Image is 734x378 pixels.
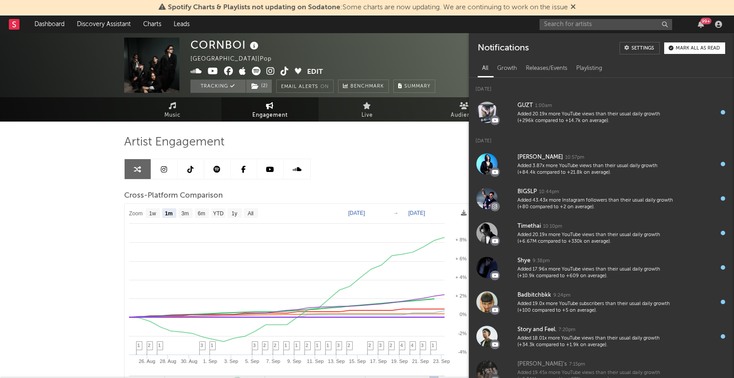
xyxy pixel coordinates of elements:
text: 1. Sep [203,359,217,364]
text: 23. Sep [433,359,450,364]
div: 7:20pm [559,327,575,333]
text: 21. Sep [412,359,429,364]
text: 3. Sep [224,359,238,364]
text: 6m [198,210,205,217]
span: 3 [201,343,203,348]
div: Badbitchbkk [517,290,551,301]
a: Charts [137,15,167,33]
span: Live [361,110,373,121]
text: -4% [458,349,467,355]
text: Zoom [129,210,143,217]
span: Artist Engagement [124,137,224,148]
text: 19. Sep [391,359,407,364]
span: : Some charts are now updating. We are continuing to work on the issue [168,4,568,11]
a: Dashboard [28,15,71,33]
span: 2 [306,343,308,348]
a: GUZT1:00amAdded 20.19x more YouTube views than their usual daily growth (+296k compared to +14.7k... [469,95,734,130]
span: Spotify Charts & Playlists not updating on Sodatone [168,4,340,11]
span: 3 [337,343,340,348]
div: 99 + [700,18,711,24]
span: 1 [158,343,161,348]
button: (2) [246,80,272,93]
span: 1 [295,343,298,348]
div: Added 20.19x more YouTube views than their usual daily growth (+6.67M compared to +330k on average). [517,232,673,245]
a: Audience [416,97,513,122]
a: Timethai10:10pmAdded 20.19x more YouTube views than their usual daily growth (+6.67M compared to ... [469,216,734,250]
text: 9. Sep [287,359,301,364]
div: 9:24pm [553,292,570,299]
span: 1 [432,343,434,348]
div: [DATE] [469,130,734,147]
div: Mark all as read [676,46,720,51]
span: 1 [327,343,329,348]
text: → [393,210,399,216]
text: 0% [460,312,467,317]
text: + 6% [455,256,467,261]
span: Summary [404,84,430,89]
text: 3m [181,210,189,217]
input: Search for artists [540,19,672,30]
span: 3 [421,343,424,348]
text: 26. Aug [138,359,155,364]
text: [DATE] [348,210,365,216]
span: 1 [211,343,213,348]
span: 4 [411,343,414,348]
a: Engagement [221,97,319,122]
div: 10:57pm [565,154,584,161]
div: Added 43.43x more Instagram followers than their usual daily growth (+80 compared to +2 on average). [517,197,673,211]
span: 2 [390,343,392,348]
text: + 8% [455,237,467,242]
div: BIGSLP [517,187,537,197]
div: Growth [493,61,521,76]
a: Story and Feel.7:20pmAdded 18.01x more YouTube views than their usual daily growth (+34.3k compar... [469,319,734,354]
div: [DATE] [469,78,734,95]
div: Shye [517,256,530,266]
text: + 4% [455,275,467,280]
div: Added 18.01x more YouTube views than their usual daily growth (+34.3k compared to +1.9k on average). [517,335,673,349]
span: 1 [316,343,319,348]
button: Edit [307,67,323,78]
div: 7:15pm [569,361,585,368]
div: [PERSON_NAME] [517,152,563,163]
text: 5. Sep [245,359,259,364]
div: Story and Feel. [517,325,556,335]
text: 11. Sep [307,359,323,364]
div: 9:38pm [532,258,550,264]
text: 17. Sep [370,359,387,364]
div: Settings [631,46,654,51]
div: Playlisting [572,61,607,76]
span: Audience [451,110,478,121]
div: Notifications [478,42,529,54]
div: Added 3.87x more YouTube views than their usual daily growth (+84.4k compared to +21.8k on average). [517,163,673,176]
div: Added 20.19x more YouTube views than their usual daily growth (+296k compared to +14.7k on average). [517,111,673,125]
span: Engagement [252,110,288,121]
text: 30. Aug [181,359,197,364]
div: 10:10pm [543,223,562,230]
text: 7. Sep [266,359,280,364]
button: Tracking [190,80,246,93]
text: [DATE] [408,210,425,216]
div: Added 17.96x more YouTube views than their usual daily growth (+10.9k compared to +609 on average). [517,266,673,280]
span: 2 [274,343,277,348]
div: Releases/Events [521,61,572,76]
a: Benchmark [338,80,389,93]
span: 4 [400,343,403,348]
button: Email AlertsOn [276,80,334,93]
a: Badbitchbkk9:24pmAdded 19.0x more YouTube subscribers than their usual daily growth (+100 compare... [469,285,734,319]
a: Shye9:38pmAdded 17.96x more YouTube views than their usual daily growth (+10.9k compared to +609 ... [469,250,734,285]
span: Music [164,110,181,121]
button: 99+ [698,21,704,28]
text: 28. Aug [160,359,176,364]
text: + 2% [455,293,467,298]
div: 1:00am [535,103,552,109]
span: 2 [263,343,266,348]
button: Mark all as read [664,42,725,54]
span: 2 [369,343,371,348]
text: YTD [213,210,223,217]
a: [PERSON_NAME]10:57pmAdded 3.87x more YouTube views than their usual daily growth (+84.4k compared... [469,147,734,181]
div: Timethai [517,221,541,232]
div: Added 19.0x more YouTube subscribers than their usual daily growth (+100 compared to +5 on average). [517,301,673,314]
div: 10:44pm [539,189,559,195]
div: [PERSON_NAME]'s [517,359,567,370]
span: ( 2 ) [246,80,272,93]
